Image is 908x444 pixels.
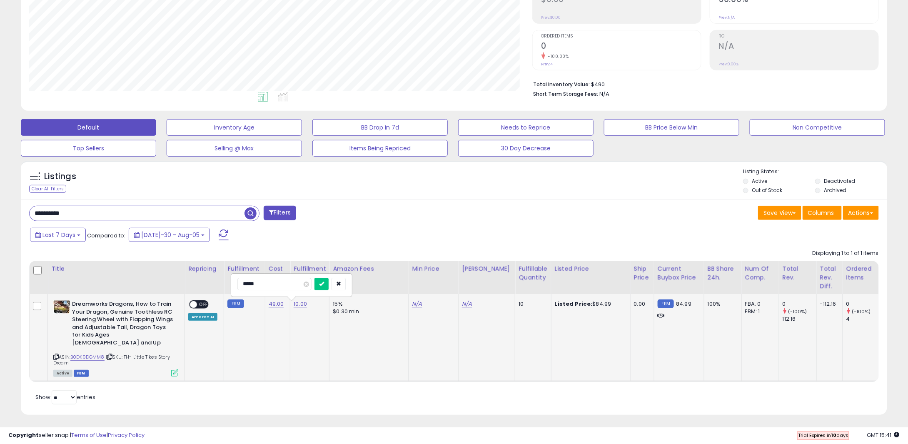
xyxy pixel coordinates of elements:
[743,168,887,176] p: Listing States:
[35,393,95,401] span: Show: entries
[197,301,210,308] span: OFF
[29,185,66,193] div: Clear All Filters
[541,62,553,67] small: Prev: 4
[745,308,773,315] div: FBM: 1
[676,300,691,308] span: 84.99
[719,62,739,67] small: Prev: 0.00%
[312,140,448,157] button: Items Being Repriced
[788,308,807,315] small: (-100%)
[227,299,244,308] small: FBM
[333,308,402,315] div: $0.30 min
[87,232,125,239] span: Compared to:
[51,264,181,273] div: Title
[719,41,878,52] h2: N/A
[719,34,878,39] span: ROI
[269,300,284,308] a: 49.00
[72,300,173,349] b: Dreamworks Dragons, How to Train Your Dragon, Genuine Toothless RC Steering Wheel with Flapping W...
[70,354,105,361] a: B0DK9DGMM8
[188,313,217,321] div: Amazon AI
[458,140,594,157] button: 30 Day Decrease
[783,264,813,282] div: Total Rev.
[798,432,848,439] span: Trial Expires in days
[8,432,145,439] div: seller snap | |
[458,119,594,136] button: Needs to Reprice
[333,300,402,308] div: 15%
[53,300,178,376] div: ASIN:
[519,264,547,282] div: Fulfillable Quantity
[846,300,880,308] div: 0
[53,354,170,366] span: | SKU: TH- Little Tikes Story Dream
[752,177,768,185] label: Active
[824,187,846,194] label: Archived
[294,300,307,308] a: 10.00
[745,300,773,308] div: FBA: 0
[803,206,842,220] button: Columns
[42,231,75,239] span: Last 7 Days
[188,264,220,273] div: Repricing
[555,300,624,308] div: $84.99
[545,53,569,60] small: -100.00%
[53,300,70,314] img: 51zTOSOS80L._SL40_.jpg
[658,299,674,308] small: FBM
[312,119,448,136] button: BB Drop in 7d
[758,206,801,220] button: Save View
[44,171,76,182] h5: Listings
[74,370,89,377] span: FBM
[783,300,816,308] div: 0
[534,79,873,89] li: $490
[534,81,590,88] b: Total Inventory Value:
[541,34,701,39] span: Ordered Items
[820,264,839,291] div: Total Rev. Diff.
[294,264,326,282] div: Fulfillment Cost
[719,15,735,20] small: Prev: N/A
[541,15,561,20] small: Prev: $0.00
[750,119,885,136] button: Non Competitive
[708,264,738,282] div: BB Share 24h.
[634,264,651,282] div: Ship Price
[604,119,739,136] button: BB Price Below Min
[752,187,783,194] label: Out of Stock
[783,315,816,323] div: 112.16
[867,431,900,439] span: 2025-08-13 15:41 GMT
[808,209,834,217] span: Columns
[519,300,544,308] div: 10
[634,300,648,308] div: 0.00
[462,300,472,308] a: N/A
[846,315,880,323] div: 4
[269,264,287,273] div: Cost
[53,370,72,377] span: All listings currently available for purchase on Amazon
[541,41,701,52] h2: 0
[843,206,879,220] button: Actions
[813,249,879,257] div: Displaying 1 to 1 of 1 items
[600,90,610,98] span: N/A
[30,228,86,242] button: Last 7 Days
[167,119,302,136] button: Inventory Age
[71,431,107,439] a: Terms of Use
[462,264,511,273] div: [PERSON_NAME]
[708,300,735,308] div: 100%
[129,228,210,242] button: [DATE]-30 - Aug-05
[8,431,39,439] strong: Copyright
[227,264,261,273] div: Fulfillment
[658,264,701,282] div: Current Buybox Price
[264,206,296,220] button: Filters
[108,431,145,439] a: Privacy Policy
[412,300,422,308] a: N/A
[745,264,776,282] div: Num of Comp.
[21,140,156,157] button: Top Sellers
[333,264,405,273] div: Amazon Fees
[852,308,871,315] small: (-100%)
[831,432,836,439] b: 10
[824,177,855,185] label: Deactivated
[820,300,836,308] div: -112.16
[555,264,627,273] div: Listed Price
[412,264,455,273] div: Min Price
[141,231,200,239] span: [DATE]-30 - Aug-05
[555,300,593,308] b: Listed Price:
[21,119,156,136] button: Default
[167,140,302,157] button: Selling @ Max
[846,264,877,282] div: Ordered Items
[534,90,599,97] b: Short Term Storage Fees:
